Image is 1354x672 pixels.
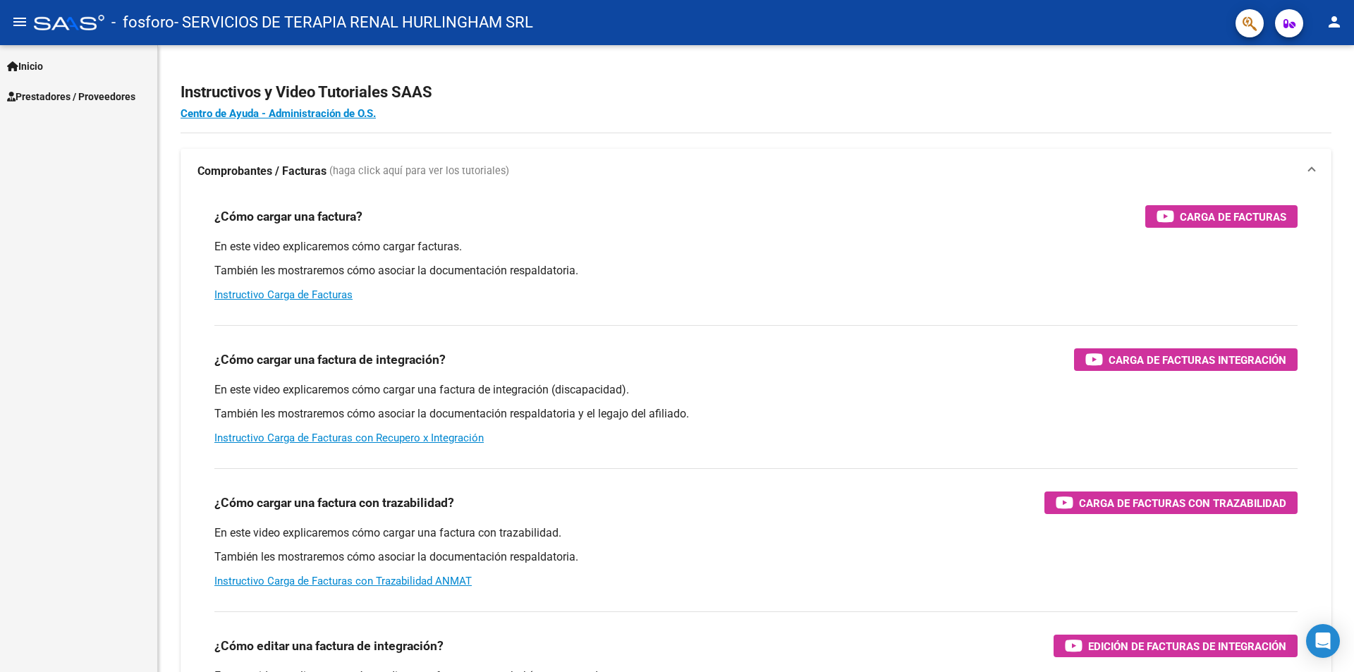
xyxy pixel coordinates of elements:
[1044,491,1298,514] button: Carga de Facturas con Trazabilidad
[329,164,509,179] span: (haga click aquí para ver los tutoriales)
[1079,494,1286,512] span: Carga de Facturas con Trazabilidad
[214,549,1298,565] p: También les mostraremos cómo asociar la documentación respaldatoria.
[214,525,1298,541] p: En este video explicaremos cómo cargar una factura con trazabilidad.
[1109,351,1286,369] span: Carga de Facturas Integración
[214,263,1298,279] p: También les mostraremos cómo asociar la documentación respaldatoria.
[7,89,135,104] span: Prestadores / Proveedores
[214,288,353,301] a: Instructivo Carga de Facturas
[214,239,1298,255] p: En este video explicaremos cómo cargar facturas.
[214,382,1298,398] p: En este video explicaremos cómo cargar una factura de integración (discapacidad).
[214,207,362,226] h3: ¿Cómo cargar una factura?
[11,13,28,30] mat-icon: menu
[1088,637,1286,655] span: Edición de Facturas de integración
[1054,635,1298,657] button: Edición de Facturas de integración
[214,636,444,656] h3: ¿Cómo editar una factura de integración?
[1074,348,1298,371] button: Carga de Facturas Integración
[214,493,454,513] h3: ¿Cómo cargar una factura con trazabilidad?
[181,149,1331,194] mat-expansion-panel-header: Comprobantes / Facturas (haga click aquí para ver los tutoriales)
[214,406,1298,422] p: También les mostraremos cómo asociar la documentación respaldatoria y el legajo del afiliado.
[214,432,484,444] a: Instructivo Carga de Facturas con Recupero x Integración
[1326,13,1343,30] mat-icon: person
[7,59,43,74] span: Inicio
[1180,208,1286,226] span: Carga de Facturas
[1145,205,1298,228] button: Carga de Facturas
[214,350,446,369] h3: ¿Cómo cargar una factura de integración?
[181,79,1331,106] h2: Instructivos y Video Tutoriales SAAS
[181,107,376,120] a: Centro de Ayuda - Administración de O.S.
[197,164,327,179] strong: Comprobantes / Facturas
[174,7,533,38] span: - SERVICIOS DE TERAPIA RENAL HURLINGHAM SRL
[214,575,472,587] a: Instructivo Carga de Facturas con Trazabilidad ANMAT
[111,7,174,38] span: - fosforo
[1306,624,1340,658] div: Open Intercom Messenger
